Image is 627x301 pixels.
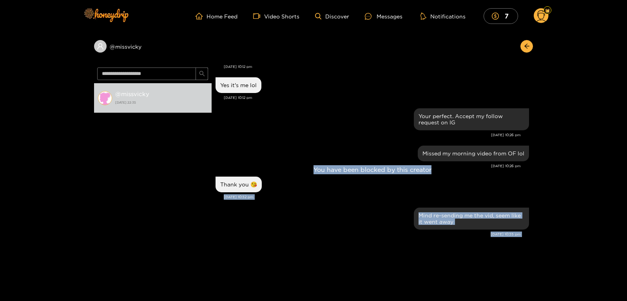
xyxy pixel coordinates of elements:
img: conversation [98,91,112,105]
span: arrow-left [524,43,530,50]
span: user [97,43,104,50]
div: You have been blocked by this creator [212,64,533,275]
img: Fan Level [545,8,550,13]
button: Notifications [418,12,468,20]
a: Home Feed [196,13,237,20]
button: arrow-left [520,40,533,53]
div: @missvicky [94,40,212,53]
div: Messages [365,12,402,21]
strong: @ missvicky [115,91,149,97]
span: video-camera [253,13,264,20]
button: 7 [484,8,518,24]
strong: [DATE] 22:35 [115,99,208,106]
span: dollar [492,13,503,20]
span: search [199,71,205,77]
mark: 7 [504,12,510,20]
span: home [196,13,207,20]
a: Discover [315,13,349,20]
button: search [196,67,208,80]
a: Video Shorts [253,13,299,20]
